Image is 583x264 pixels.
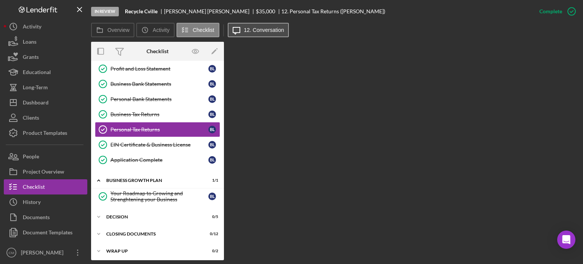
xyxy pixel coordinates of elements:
div: Business Growth Plan [106,178,199,183]
div: B L [208,126,216,133]
text: CM [9,251,14,255]
div: Application Complete [110,157,208,163]
button: Loans [4,34,87,49]
div: History [23,194,41,212]
div: Long-Term [23,80,48,97]
div: Documents [23,210,50,227]
label: Checklist [193,27,214,33]
a: Your Roadmap to Growing and Strenghtening your BusinessBL [95,189,220,204]
div: B L [208,193,216,200]
div: B L [208,141,216,149]
button: Grants [4,49,87,65]
button: Educational [4,65,87,80]
div: Activity [23,19,41,36]
div: People [23,149,39,166]
div: Checklist [147,48,169,54]
div: Personal Bank Statements [110,96,208,102]
a: Application CompleteBL [95,152,220,168]
div: Checklist [23,179,45,196]
button: Project Overview [4,164,87,179]
div: Complete [539,4,562,19]
div: B L [208,156,216,164]
div: WRAP UP [106,249,199,253]
button: Activity [4,19,87,34]
button: 12. Conversation [228,23,289,37]
div: Decision [106,215,199,219]
div: 0 / 12 [205,232,218,236]
a: EIN Certificate & Business LicenseBL [95,137,220,152]
div: 1 / 1 [205,178,218,183]
button: Activity [136,23,174,37]
div: EIN Certificate & Business License [110,142,208,148]
a: Profit and Loss StatementBL [95,61,220,76]
button: Checklist [176,23,219,37]
button: Clients [4,110,87,125]
a: Business Bank StatementsBL [95,76,220,92]
div: Business Bank Statements [110,81,208,87]
button: Long-Term [4,80,87,95]
label: Activity [153,27,169,33]
b: Recycle Cville [125,8,158,14]
button: Overview [91,23,134,37]
a: Business Tax ReturnsBL [95,107,220,122]
button: Complete [532,4,579,19]
button: Checklist [4,179,87,194]
button: Dashboard [4,95,87,110]
div: CLOSING DOCUMENTS [106,232,199,236]
div: B L [208,80,216,88]
div: 0 / 2 [205,249,218,253]
div: Project Overview [23,164,64,181]
a: Personal Bank StatementsBL [95,92,220,107]
div: [PERSON_NAME] [PERSON_NAME] [164,8,256,14]
div: 0 / 5 [205,215,218,219]
a: Personal Tax ReturnsBL [95,122,220,137]
div: Grants [23,49,39,66]
div: B L [208,111,216,118]
button: History [4,194,87,210]
div: Document Templates [23,225,72,242]
div: Profit and Loss Statement [110,66,208,72]
label: 12. Conversation [244,27,284,33]
div: [PERSON_NAME] [19,245,68,262]
button: People [4,149,87,164]
button: Product Templates [4,125,87,141]
div: Personal Tax Returns [110,126,208,133]
div: Loans [23,34,36,51]
div: B L [208,95,216,103]
div: Educational [23,65,51,82]
button: Document Templates [4,225,87,240]
div: Business Tax Returns [110,111,208,117]
div: Clients [23,110,39,127]
div: Your Roadmap to Growing and Strenghtening your Business [110,190,208,202]
div: In Review [91,7,119,16]
div: 12. Personal Tax Returns ([PERSON_NAME]) [281,8,385,14]
label: Overview [107,27,129,33]
button: CM[PERSON_NAME] [4,245,87,260]
span: $35,000 [256,8,275,14]
div: Dashboard [23,95,49,112]
button: Documents [4,210,87,225]
div: Product Templates [23,125,67,142]
div: B L [208,65,216,73]
div: Open Intercom Messenger [557,231,575,249]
